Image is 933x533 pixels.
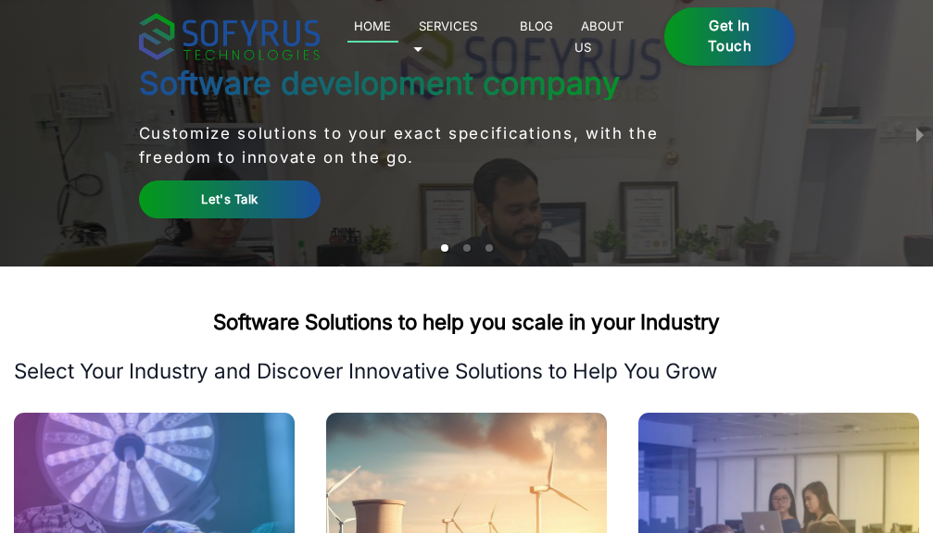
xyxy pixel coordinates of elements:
[139,121,686,170] p: Customize solutions to your exact specifications, with the freedom to innovate on the go.
[14,357,919,385] p: Select Your Industry and Discover Innovative Solutions to Help You Grow
[347,15,398,43] a: Home
[412,15,478,57] a: Services 🞃
[664,7,794,67] a: Get in Touch
[574,15,624,57] a: About Us
[513,15,561,37] a: Blog
[441,244,448,252] li: slide item 1
[139,13,320,60] img: sofyrus
[139,180,322,218] a: Let's Talk
[14,308,919,336] h2: Software Solutions to help you scale in your Industry
[485,244,493,252] li: slide item 3
[463,244,471,252] li: slide item 2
